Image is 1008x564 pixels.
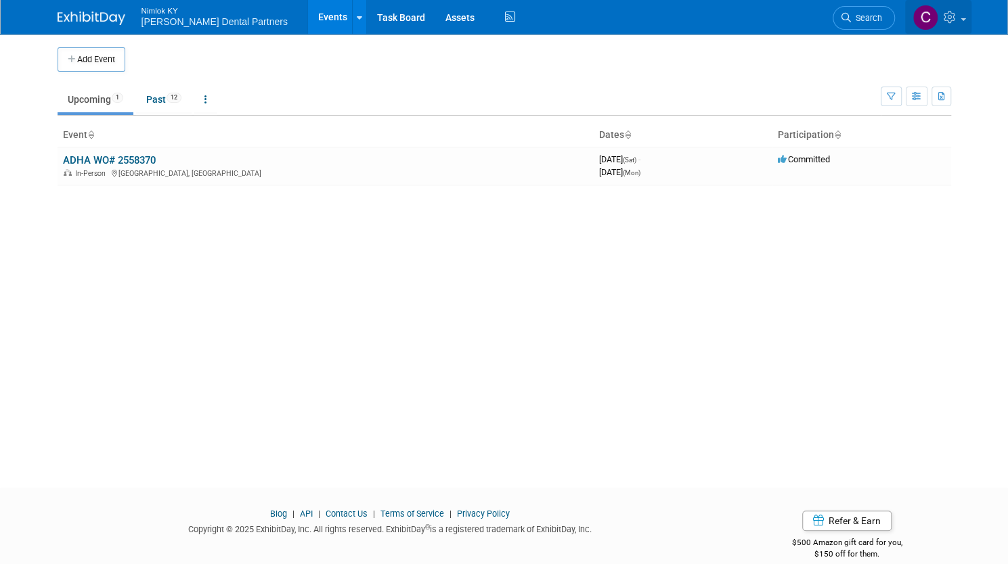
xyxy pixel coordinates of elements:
div: $500 Amazon gift card for you, [743,528,951,559]
span: [DATE] [599,167,640,177]
span: (Sat) [623,156,636,164]
a: Terms of Service [380,509,444,519]
sup: ® [425,523,430,531]
a: Sort by Start Date [624,129,631,140]
th: Participation [772,124,951,147]
span: | [315,509,324,519]
button: Add Event [58,47,125,72]
div: Copyright © 2025 ExhibitDay, Inc. All rights reserved. ExhibitDay is a registered trademark of Ex... [58,520,723,536]
a: Privacy Policy [457,509,510,519]
img: ExhibitDay [58,11,125,25]
a: ADHA WO# 2558370 [63,154,156,166]
span: [PERSON_NAME] Dental Partners [141,16,288,27]
span: In-Person [75,169,110,178]
a: Upcoming1 [58,87,133,112]
a: Sort by Participation Type [834,129,841,140]
a: Blog [270,509,287,519]
span: | [289,509,298,519]
a: Contact Us [326,509,368,519]
span: - [638,154,640,164]
img: In-Person Event [64,169,72,176]
span: (Mon) [623,169,640,177]
span: 1 [112,93,123,103]
a: Past12 [136,87,192,112]
span: Committed [778,154,830,164]
span: Nimlok KY [141,3,288,17]
a: Search [833,6,895,30]
a: Refer & Earn [802,511,892,531]
th: Dates [594,124,772,147]
span: [DATE] [599,154,640,164]
span: 12 [167,93,181,103]
div: [GEOGRAPHIC_DATA], [GEOGRAPHIC_DATA] [63,167,588,178]
span: Search [851,13,882,23]
a: Sort by Event Name [87,129,94,140]
th: Event [58,124,594,147]
a: API [300,509,313,519]
span: | [370,509,378,519]
div: $150 off for them. [743,548,951,560]
span: | [446,509,455,519]
img: Cassidy Rutledge [913,5,938,30]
